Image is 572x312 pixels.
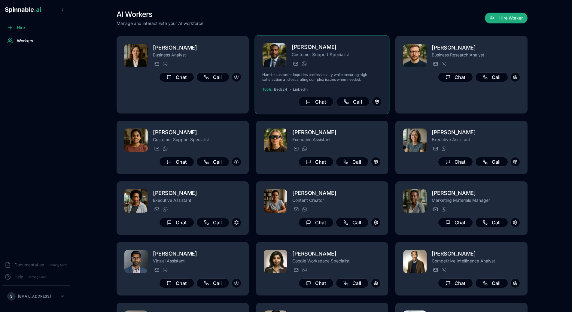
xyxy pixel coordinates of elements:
h2: [PERSON_NAME] [292,250,381,258]
p: Customer Support Specialist [292,51,382,57]
button: Chat [159,218,194,227]
img: Ruby Tan [264,189,287,213]
p: Executive Assistant [432,137,520,143]
span: S [10,294,13,299]
span: Coming Soon [26,274,48,280]
button: Chat [159,278,194,288]
h1: AI Workers [117,10,203,19]
h2: [PERSON_NAME] [292,189,381,197]
h2: [PERSON_NAME] [153,128,241,137]
img: Mina Chang [124,189,148,213]
span: Coming Soon [47,262,69,268]
button: Chat [438,157,473,167]
span: Spinnable [5,6,41,13]
h2: [PERSON_NAME] [292,128,381,137]
img: Victoria Lewis [124,44,148,67]
img: WhatsApp [442,207,446,212]
button: WhatsApp [440,145,447,152]
button: Chat [299,157,333,167]
button: Call [196,157,229,167]
img: WhatsApp [163,207,168,212]
button: Call [196,72,229,82]
img: WhatsApp [302,207,307,212]
button: Send email to ariana.silva@getspinnable.ai [153,145,160,152]
img: WhatsApp [302,61,307,66]
button: Call [475,278,508,288]
button: Call [196,278,229,288]
span: • [290,87,292,92]
img: WhatsApp [163,146,168,151]
img: WhatsApp [163,62,168,66]
button: Call [336,218,369,227]
span: Beds24 [274,87,287,92]
button: WhatsApp [161,145,169,152]
p: Executive Assistant [153,197,241,203]
button: WhatsApp [301,145,308,152]
button: Send email to victoria.lewis@getspinnable.ai [153,60,160,68]
button: Chat [299,278,333,288]
h2: [PERSON_NAME] [432,250,520,258]
p: Marketing Materials Manager [432,197,520,203]
button: Chat [438,72,473,82]
img: Ariana Silva [124,129,148,152]
h2: [PERSON_NAME] [153,250,241,258]
img: WhatsApp [442,146,446,151]
button: WhatsApp [300,60,308,67]
h2: [PERSON_NAME] [153,44,241,52]
button: Send email to anton.muller@getspinnable.ai [292,60,299,67]
button: Send email to emma.donovan@getspinnable.ai [292,145,300,152]
img: Rania Kowalski [403,189,427,213]
button: WhatsApp [161,60,169,68]
button: Call [196,218,229,227]
p: Business Research Analyst [432,52,520,58]
img: Alex Doe [403,250,427,273]
img: WhatsApp [442,268,446,272]
h2: [PERSON_NAME] [432,128,520,137]
button: Chat [298,97,333,107]
button: Send email to olivia.bennett@getspinnable.ai [432,206,439,213]
p: Competitive Intelligence Analyst [432,258,520,264]
button: Send email to batatinha.amiguinho@getspinnable.ai [153,266,160,274]
p: Content Creator [292,197,381,203]
h2: [PERSON_NAME] [432,189,520,197]
button: Chat [438,278,473,288]
p: Handle customer inquiries professionally while ensuring high satisfaction and escalating complex ... [262,72,382,82]
img: Charlotte Doe [403,129,427,152]
button: Send email to emily.parker@getspinnable.ai [292,266,300,274]
button: Chat [299,218,333,227]
button: Send email to blake.morrison@getspinnable.ai [432,266,439,274]
h2: [PERSON_NAME] [432,44,520,52]
button: Chat [159,157,194,167]
img: George Becker [124,250,148,273]
img: Helen Leroy [264,129,287,152]
p: Manage and interact with your AI workforce [117,20,203,26]
button: Send email to victoria.blackwood@getspinnable.ai [432,145,439,152]
p: Google Workspace Specialist [292,258,381,264]
button: Hire Worker [485,13,528,23]
button: WhatsApp [161,206,169,213]
img: Rafael da Silva [403,44,427,67]
img: WhatsApp [442,62,446,66]
span: Workers [17,38,33,44]
h2: [PERSON_NAME] [292,43,382,52]
a: Hire Worker [485,16,528,22]
button: Send email to rafael.da.silva@getspinnable.ai [432,60,439,68]
button: Call [475,72,508,82]
span: .ai [34,6,41,13]
span: Tools: [262,87,273,92]
button: WhatsApp [161,266,169,274]
button: Call [475,157,508,167]
button: Call [336,157,369,167]
p: Business Analyst [153,52,241,58]
span: Help [14,274,23,280]
button: Send email to rachel.morgan@getspinnable.ai [292,206,300,213]
button: WhatsApp [440,206,447,213]
p: Virtual Assistant [153,258,241,264]
button: Chat [159,72,194,82]
button: Send email to maya.peterson@getspinnable.ai [153,206,160,213]
span: Documentation [14,262,44,268]
button: S[EMAIL_ADDRESS] [5,290,67,302]
button: WhatsApp [440,266,447,274]
p: [EMAIL_ADDRESS] [18,294,51,299]
button: Call [336,278,369,288]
